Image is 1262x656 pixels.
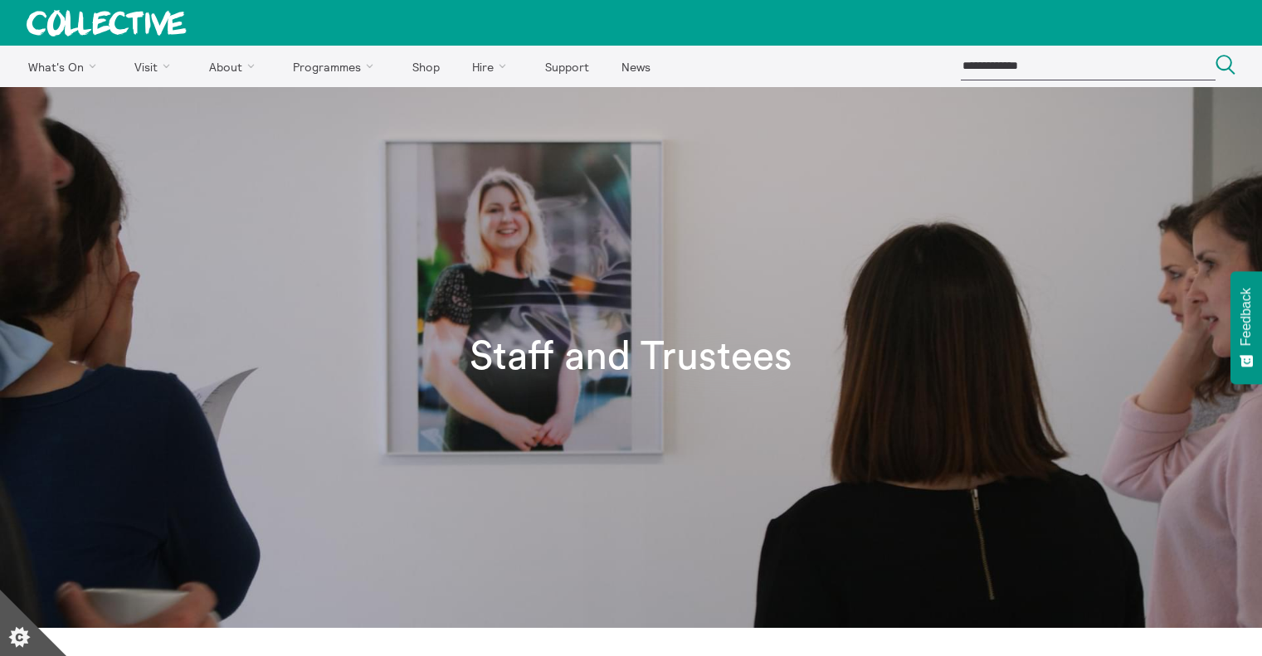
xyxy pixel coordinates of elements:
a: Programmes [279,46,395,87]
a: About [194,46,275,87]
a: News [607,46,665,87]
button: Feedback - Show survey [1230,271,1262,384]
a: What's On [13,46,117,87]
a: Shop [397,46,454,87]
span: Feedback [1239,288,1254,346]
a: Hire [458,46,528,87]
a: Support [530,46,603,87]
a: Visit [120,46,192,87]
